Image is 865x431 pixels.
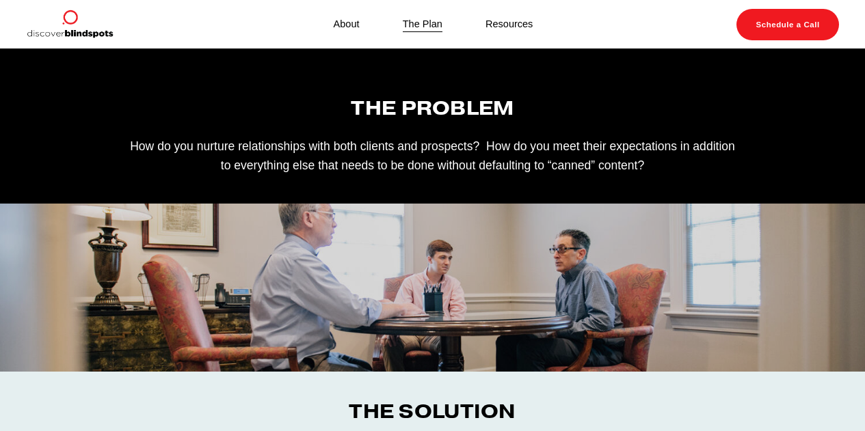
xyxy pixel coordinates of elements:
p: How do you nurture relationships with both clients and prospects? How do you meet their expectati... [26,137,839,175]
a: Schedule a Call [736,9,839,40]
a: About [334,16,360,33]
a: The Plan [403,16,442,33]
a: Resources [485,16,533,33]
img: Discover Blind Spots [26,9,114,40]
h3: The Solution [26,400,839,422]
h3: The Problem [26,97,839,119]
